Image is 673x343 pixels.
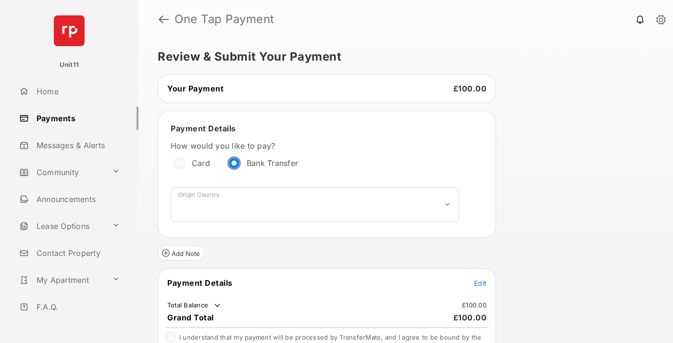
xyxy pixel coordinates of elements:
td: Total Balance [167,301,222,310]
span: £100.00 [453,84,487,93]
span: Payment Details [167,278,233,288]
td: £100.00 [461,301,487,309]
h5: Review & Submit Your Payment [158,51,646,63]
label: Card [192,158,210,168]
label: Bank Transfer [247,158,298,168]
a: F.A.Q. [15,295,138,318]
span: Edit [474,279,486,287]
span: Grand Total [167,313,214,322]
p: Unit11 [60,60,79,70]
span: £100.00 [453,313,487,322]
img: svg+xml;base64,PHN2ZyB4bWxucz0iaHR0cDovL3d3dy53My5vcmcvMjAwMC9zdmciIHdpZHRoPSI2NCIgaGVpZ2h0PSI2NC... [54,15,85,46]
span: Payment Details [171,124,236,133]
a: Messages & Alerts [15,134,138,157]
button: Add Note [158,245,204,261]
button: Edit [474,278,486,288]
label: How would you like to pay? [171,141,459,151]
a: Community [15,161,108,184]
strong: One Tap Payment [174,13,274,25]
a: Contact Property [15,241,138,265]
a: My Apartment [15,268,108,292]
a: Payments [15,107,138,130]
a: Home [15,80,138,103]
a: Lease Options [15,215,108,238]
span: Your Payment [167,84,224,93]
a: Announcements [15,188,138,211]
